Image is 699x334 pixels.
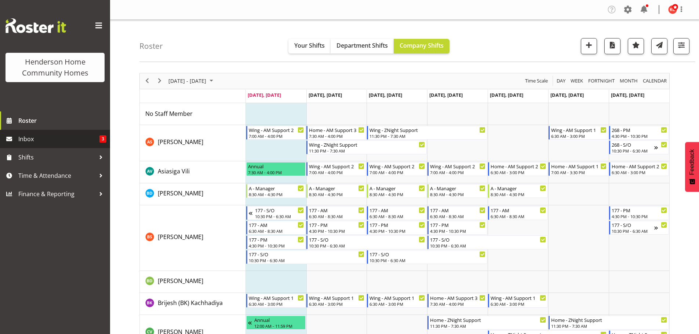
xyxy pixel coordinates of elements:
a: [PERSON_NAME] [158,232,203,241]
span: Day [556,76,566,85]
div: 8:30 AM - 4:30 PM [309,191,364,197]
button: Timeline Day [556,76,567,85]
td: Billie-Rose Dunlop resource [140,271,246,293]
span: [PERSON_NAME] [158,233,203,241]
span: [DATE], [DATE] [309,92,342,98]
div: 12:00 AM - 11:59 PM [254,323,304,329]
td: Arshdeep Singh resource [140,125,246,161]
span: Asiasiga Vili [158,167,190,175]
button: Previous [142,76,152,85]
div: next period [153,73,166,89]
div: Arshdeep Singh"s event - Wing - AM Support 2 Begin From Monday, August 18, 2025 at 7:00:00 AM GMT... [246,126,306,140]
div: 177 - PM [309,221,364,228]
div: 6:30 AM - 8:30 AM [249,228,304,234]
span: Department Shifts [336,41,388,49]
a: Brijesh (BK) Kachhadiya [158,298,223,307]
div: August 18 - 24, 2025 [166,73,218,89]
div: Billie Sothern"s event - 177 - S/O Begin From Sunday, August 17, 2025 at 10:30:00 PM GMT+12:00 En... [246,206,306,220]
div: 7:30 AM - 4:00 PM [248,169,304,175]
div: 7:00 AM - 4:00 PM [309,169,364,175]
div: 4:30 PM - 10:30 PM [612,133,667,139]
span: Feedback [689,149,695,175]
div: Billie Sothern"s event - 177 - AM Begin From Wednesday, August 20, 2025 at 6:30:00 AM GMT+12:00 E... [367,206,427,220]
div: 6:30 AM - 8:30 AM [369,213,425,219]
div: Billie Sothern"s event - 177 - AM Begin From Friday, August 22, 2025 at 6:30:00 AM GMT+12:00 Ends... [488,206,548,220]
div: 6:30 AM - 3:00 PM [491,301,546,307]
td: No Staff Member resource [140,103,246,125]
div: 4:30 PM - 10:30 PM [249,243,304,249]
div: previous period [141,73,153,89]
div: Billie Sothern"s event - 177 - S/O Begin From Thursday, August 21, 2025 at 10:30:00 PM GMT+12:00 ... [427,235,548,249]
div: Billie Sothern"s event - 177 - S/O Begin From Sunday, August 24, 2025 at 10:30:00 PM GMT+12:00 En... [609,221,669,235]
div: 10:30 PM - 6:30 AM [255,213,304,219]
div: Home - AM Support 3 [309,126,364,133]
span: calendar [642,76,667,85]
div: 6:30 AM - 3:00 PM [491,169,546,175]
div: 268 - S/O [612,141,654,148]
div: Wing - AM Support 2 [430,162,485,170]
span: Your Shifts [294,41,325,49]
div: Wing - AM Support 2 [249,126,304,133]
div: Barbara Dunlop"s event - A - Manager Begin From Thursday, August 21, 2025 at 8:30:00 AM GMT+12:00... [427,184,487,198]
div: Wing - AM Support 1 [369,294,425,301]
td: Billie Sothern resource [140,205,246,271]
div: 177 - PM [430,221,485,228]
div: 8:30 AM - 4:30 PM [369,191,425,197]
div: Asiasiga Vili"s event - Annual Begin From Monday, August 18, 2025 at 7:30:00 AM GMT+12:00 Ends At... [246,162,306,176]
span: [PERSON_NAME] [158,189,203,197]
img: Rosterit website logo [6,18,66,33]
div: Wing - AM Support 1 [249,294,304,301]
div: Wing - AM Support 2 [309,162,364,170]
div: 10:30 PM - 6:30 AM [369,257,485,263]
div: 177 - S/O [369,250,485,258]
div: Brijesh (BK) Kachhadiya"s event - Wing - AM Support 1 Begin From Friday, August 22, 2025 at 6:30:... [488,294,548,308]
div: 6:30 AM - 3:00 PM [249,301,304,307]
div: Asiasiga Vili"s event - Wing - AM Support 2 Begin From Tuesday, August 19, 2025 at 7:00:00 AM GMT... [306,162,366,176]
div: 4:30 PM - 10:30 PM [612,213,667,219]
span: 3 [99,135,106,143]
div: Asiasiga Vili"s event - Home - AM Support 1 Begin From Saturday, August 23, 2025 at 7:00:00 AM GM... [549,162,608,176]
span: [DATE], [DATE] [429,92,463,98]
div: Brijesh (BK) Kachhadiya"s event - Wing - AM Support 1 Begin From Monday, August 18, 2025 at 6:30:... [246,294,306,308]
div: Billie Sothern"s event - 177 - S/O Begin From Tuesday, August 19, 2025 at 10:30:00 PM GMT+12:00 E... [306,235,427,249]
span: [DATE], [DATE] [369,92,402,98]
div: Henderson Home Community Homes [13,56,97,78]
div: 6:30 AM - 3:00 PM [612,169,667,175]
div: 10:30 PM - 6:30 AM [612,148,654,154]
div: 6:30 AM - 8:30 AM [430,213,485,219]
div: Barbara Dunlop"s event - A - Manager Begin From Monday, August 18, 2025 at 8:30:00 AM GMT+12:00 E... [246,184,306,198]
div: Billie Sothern"s event - 177 - PM Begin From Tuesday, August 19, 2025 at 4:30:00 PM GMT+12:00 End... [306,221,366,235]
span: [DATE], [DATE] [490,92,523,98]
td: Brijesh (BK) Kachhadiya resource [140,293,246,315]
div: 6:30 AM - 3:00 PM [551,133,607,139]
div: 7:00 AM - 3:30 PM [551,169,607,175]
div: Annual [248,162,304,170]
div: Billie Sothern"s event - 177 - PM Begin From Sunday, August 24, 2025 at 4:30:00 PM GMT+12:00 Ends... [609,206,669,220]
div: Asiasiga Vili"s event - Home - AM Support 2 Begin From Sunday, August 24, 2025 at 6:30:00 AM GMT+... [609,162,669,176]
button: Month [642,76,668,85]
button: Timeline Week [569,76,585,85]
div: A - Manager [369,184,425,192]
div: 4:30 PM - 10:30 PM [369,228,425,234]
img: kirsty-crossley8517.jpg [668,5,677,14]
span: Time & Attendance [18,170,95,181]
div: Barbara Dunlop"s event - A - Manager Begin From Friday, August 22, 2025 at 8:30:00 AM GMT+12:00 E... [488,184,548,198]
a: Asiasiga Vili [158,167,190,176]
div: Billie Sothern"s event - 177 - S/O Begin From Monday, August 18, 2025 at 10:30:00 PM GMT+12:00 En... [246,250,367,264]
div: 10:30 PM - 6:30 AM [430,243,546,249]
div: Billie Sothern"s event - 177 - PM Begin From Wednesday, August 20, 2025 at 4:30:00 PM GMT+12:00 E... [367,221,427,235]
span: No Staff Member [145,110,193,118]
div: 11:30 PM - 7:30 AM [551,323,667,329]
div: Arshdeep Singh"s event - Wing - ZNight Support Begin From Wednesday, August 20, 2025 at 11:30:00 ... [367,126,487,140]
div: Wing - AM Support 2 [369,162,425,170]
div: 10:30 PM - 6:30 AM [612,228,654,234]
div: 268 - PM [612,126,667,133]
span: Roster [18,115,106,126]
div: Home - AM Support 2 [491,162,546,170]
div: 177 - PM [612,206,667,214]
span: Company Shifts [400,41,444,49]
div: Billie Sothern"s event - 177 - AM Begin From Thursday, August 21, 2025 at 6:30:00 AM GMT+12:00 En... [427,206,487,220]
button: Next [155,76,165,85]
a: No Staff Member [145,109,193,118]
div: Asiasiga Vili"s event - Wing - AM Support 2 Begin From Thursday, August 21, 2025 at 7:00:00 AM GM... [427,162,487,176]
